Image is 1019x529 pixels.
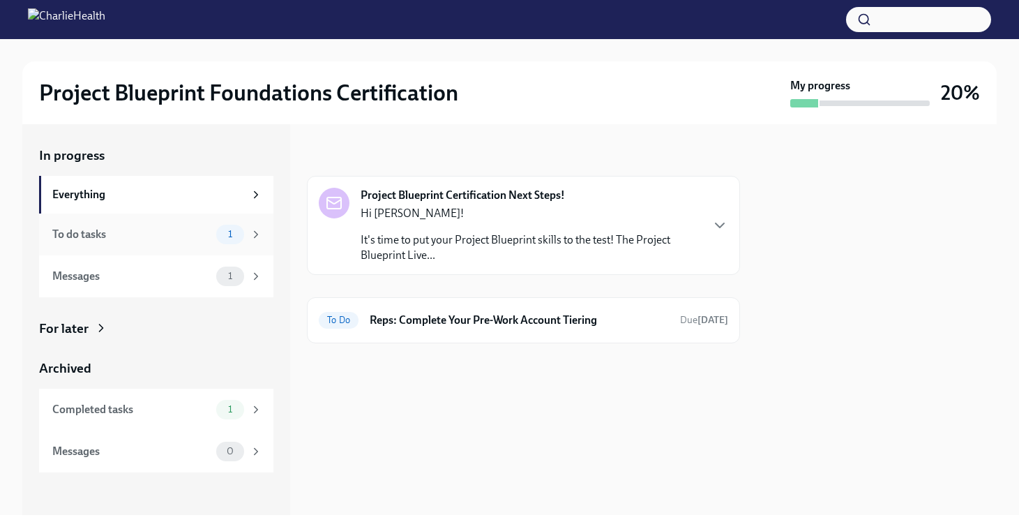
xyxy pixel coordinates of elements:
[39,176,273,214] a: Everything
[680,314,728,326] span: Due
[39,147,273,165] a: In progress
[361,206,700,221] p: Hi [PERSON_NAME]!
[52,187,244,202] div: Everything
[361,188,565,203] strong: Project Blueprint Certification Next Steps!
[52,227,211,242] div: To do tasks
[361,232,700,263] p: It's time to put your Project Blueprint skills to the test! The Project Blueprint Live...
[218,446,242,456] span: 0
[39,214,273,255] a: To do tasks1
[697,314,728,326] strong: [DATE]
[680,313,728,327] span: September 8th, 2025 12:00
[307,147,372,165] div: In progress
[39,431,273,472] a: Messages0
[941,80,980,105] h3: 20%
[39,320,273,338] a: For later
[39,79,458,107] h2: Project Blueprint Foundations Certification
[39,255,273,297] a: Messages1
[790,78,850,94] strong: My progress
[39,359,273,378] a: Archived
[220,229,241,239] span: 1
[220,404,241,415] span: 1
[52,269,211,284] div: Messages
[52,444,211,459] div: Messages
[370,313,669,328] h6: Reps: Complete Your Pre-Work Account Tiering
[319,309,728,331] a: To DoReps: Complete Your Pre-Work Account TieringDue[DATE]
[39,320,89,338] div: For later
[28,8,105,31] img: CharlieHealth
[319,315,358,325] span: To Do
[39,389,273,431] a: Completed tasks1
[52,402,211,417] div: Completed tasks
[220,271,241,281] span: 1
